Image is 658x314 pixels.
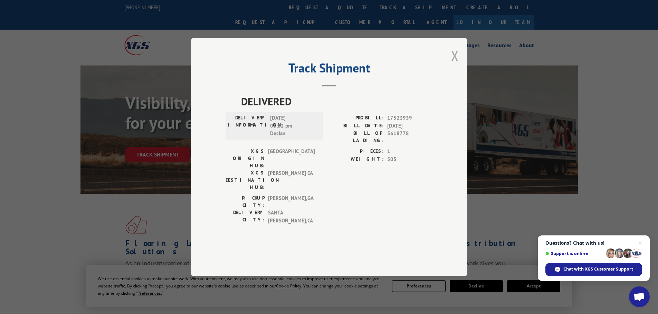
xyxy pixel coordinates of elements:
[387,130,433,144] span: 5618778
[228,114,267,138] label: DELIVERY INFORMATION:
[387,155,433,163] span: 505
[226,148,265,169] label: XGS ORIGIN HUB:
[268,194,315,209] span: [PERSON_NAME] , GA
[268,209,315,224] span: SANTA [PERSON_NAME] , CA
[270,114,317,138] span: [DATE] 03:32 pm Declan
[451,47,459,65] button: Close modal
[329,130,384,144] label: BILL OF LADING:
[563,266,633,272] span: Chat with XGS Customer Support
[226,63,433,76] h2: Track Shipment
[387,122,433,130] span: [DATE]
[387,114,433,122] span: 17523939
[629,286,650,307] div: Open chat
[636,239,645,247] span: Close chat
[268,148,315,169] span: [GEOGRAPHIC_DATA]
[329,155,384,163] label: WEIGHT:
[545,240,642,246] span: Questions? Chat with us!
[387,148,433,155] span: 1
[226,169,265,191] label: XGS DESTINATION HUB:
[241,93,433,109] span: DELIVERED
[226,194,265,209] label: PICKUP CITY:
[268,169,315,191] span: [PERSON_NAME] CA
[226,209,265,224] label: DELIVERY CITY:
[329,148,384,155] label: PIECES:
[545,251,603,256] span: Support is online
[329,114,384,122] label: PROBILL:
[545,263,642,276] div: Chat with XGS Customer Support
[329,122,384,130] label: BILL DATE:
